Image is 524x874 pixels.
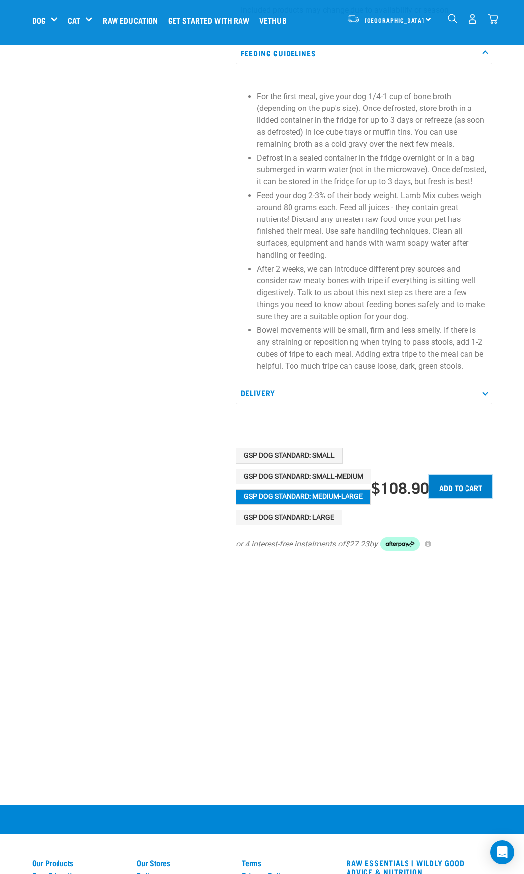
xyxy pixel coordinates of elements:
a: Cat [68,14,80,26]
p: Bowel movements will be small, firm and less smelly. If there is any straining or repositioning w... [257,325,487,372]
a: Our Stores [137,858,230,867]
p: For the first meal, give your dog 1/4-1 cup of bone broth (depending on the pup's size). Once def... [257,91,487,150]
img: home-icon@2x.png [488,14,498,24]
img: user.png [467,14,478,24]
p: Feed your dog 2-3% of their body weight. Lamb Mix cubes weigh around 80 grams each. Feed all juic... [257,190,487,261]
div: Open Intercom Messenger [490,840,514,864]
p: Feeding Guidelines [236,42,492,64]
p: Delivery [236,382,492,404]
img: Afterpay [380,537,420,551]
a: Raw Education [100,0,165,40]
span: [GEOGRAPHIC_DATA] [365,18,425,22]
div: or 4 interest-free instalments of by [236,537,492,551]
button: GSP Dog Standard: Medium-Large [236,489,371,505]
a: Get started with Raw [166,0,257,40]
button: GSP Dog Standard: Large [236,510,342,526]
span: $27.23 [345,538,369,550]
div: $108.90 [371,478,429,496]
a: Vethub [257,0,294,40]
button: GSP Dog Standard: Small-Medium [236,469,371,485]
img: van-moving.png [347,14,360,23]
p: After 2 weeks, we can introduce different prey sources and consider raw meaty bones with tripe if... [257,263,487,323]
input: Add to cart [429,475,492,498]
button: GSP Dog Standard: Small [236,448,343,464]
a: Dog [32,14,46,26]
p: Defrost in a sealed container in the fridge overnight or in a bag submerged in warm water (not in... [257,152,487,188]
a: Our Products [32,858,125,867]
img: home-icon-1@2x.png [448,14,457,23]
a: Terms [242,858,335,867]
